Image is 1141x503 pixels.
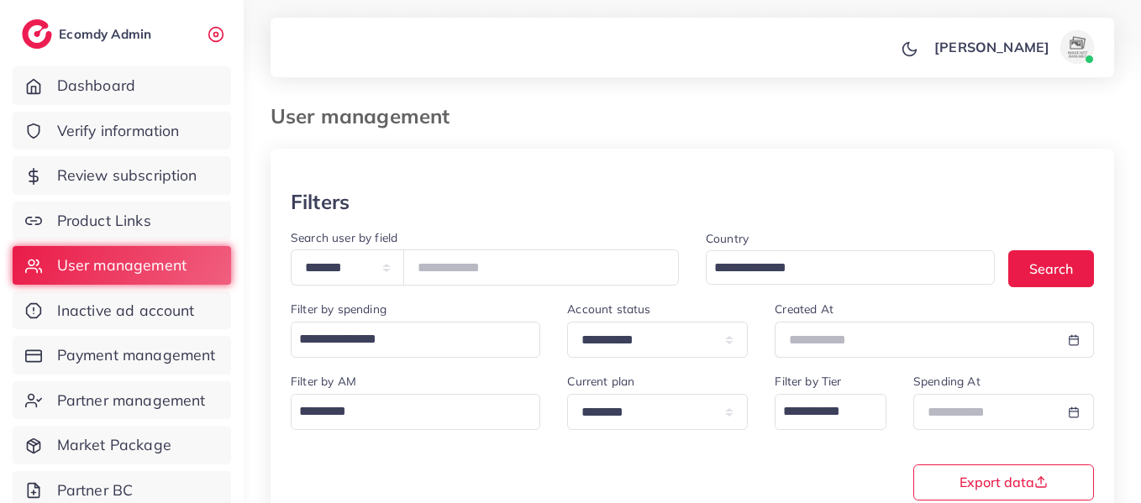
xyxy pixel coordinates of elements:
h3: Filters [291,190,350,214]
div: Search for option [291,322,540,358]
span: Payment management [57,344,216,366]
label: Country [706,230,749,247]
div: Search for option [291,394,540,430]
a: [PERSON_NAME]avatar [925,30,1101,64]
span: Verify information [57,120,180,142]
span: Market Package [57,434,171,456]
img: avatar [1060,30,1094,64]
label: Spending At [913,373,981,390]
input: Search for option [777,397,865,426]
label: Current plan [567,373,634,390]
p: [PERSON_NAME] [934,37,1049,57]
label: Filter by spending [291,301,386,317]
input: Search for option [293,325,518,354]
label: Search user by field [291,229,397,246]
a: User management [13,246,231,285]
a: Verify information [13,112,231,150]
h3: User management [271,104,463,128]
a: Dashboard [13,66,231,105]
div: Search for option [706,250,995,285]
span: Export data [960,475,1048,489]
span: Partner management [57,390,206,411]
label: Account status [567,301,650,317]
a: Market Package [13,426,231,464]
a: Payment management [13,336,231,375]
a: Review subscription [13,156,231,195]
div: Search for option [775,394,886,430]
a: Product Links [13,202,231,240]
input: Search for option [708,255,973,281]
button: Search [1008,250,1094,286]
label: Filter by Tier [775,373,841,390]
span: Product Links [57,210,151,232]
input: Search for option [293,397,518,426]
h2: Ecomdy Admin [59,26,155,42]
a: Inactive ad account [13,291,231,330]
img: logo [22,19,52,49]
span: Partner BC [57,479,134,501]
label: Filter by AM [291,373,356,390]
button: Export data [913,464,1094,500]
a: Partner management [13,381,231,420]
span: Dashboard [57,75,135,97]
span: User management [57,254,187,276]
span: Inactive ad account [57,300,195,322]
label: Created At [775,301,833,317]
span: Review subscription [57,165,197,186]
a: logoEcomdy Admin [22,19,155,49]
